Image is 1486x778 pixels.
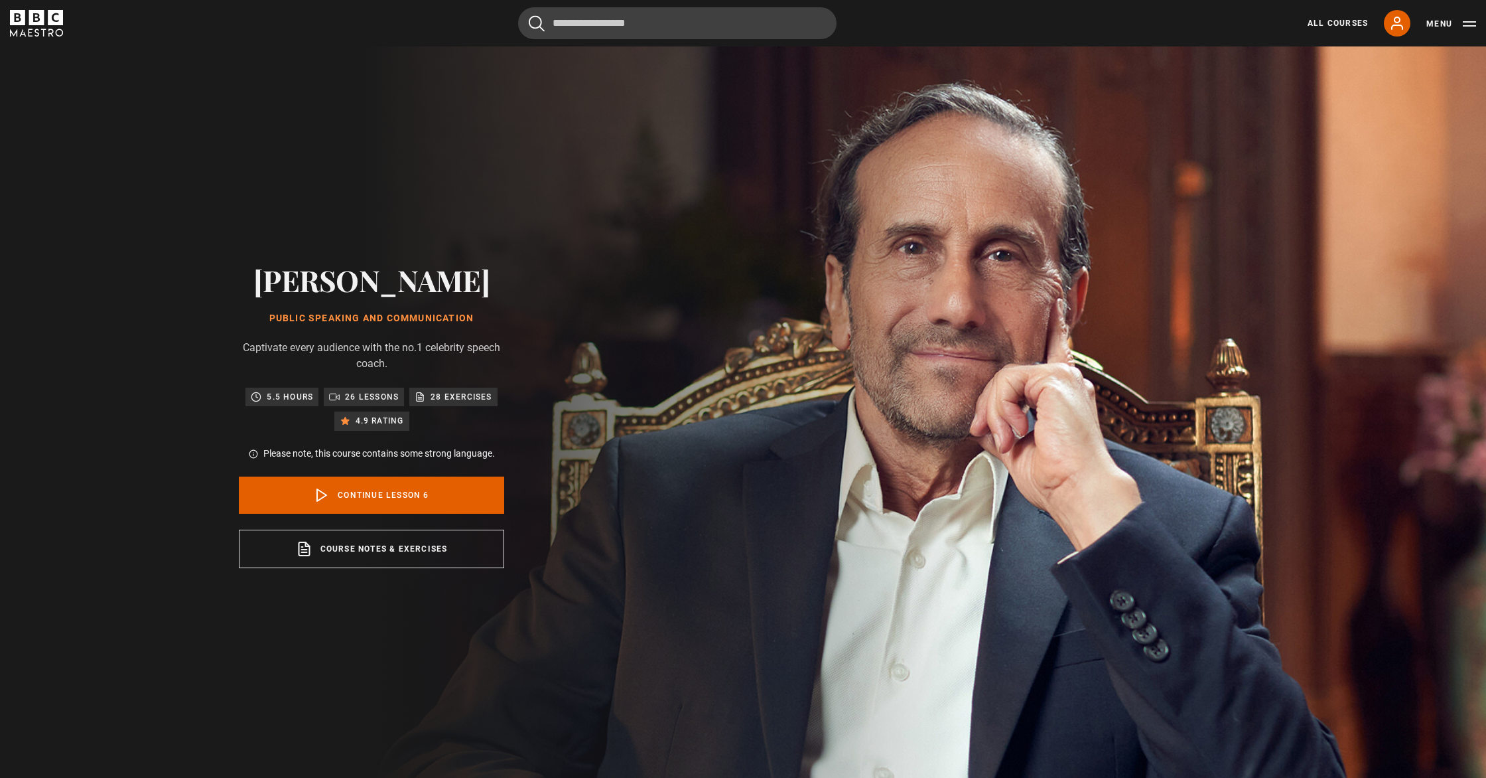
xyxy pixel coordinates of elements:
button: Submit the search query [529,15,545,32]
p: 28 exercises [431,390,492,404]
a: Continue lesson 6 [239,477,504,514]
p: 26 lessons [345,390,399,404]
p: Captivate every audience with the no.1 celebrity speech coach. [239,340,504,372]
p: 4.9 rating [356,414,404,428]
a: All Courses [1308,17,1368,29]
a: Course notes & exercises [239,530,504,568]
p: Please note, this course contains some strong language. [263,447,495,461]
h1: Public Speaking and Communication [239,313,504,324]
button: Toggle navigation [1426,17,1476,31]
input: Search [518,7,837,39]
p: 5.5 hours [267,390,313,404]
svg: BBC Maestro [10,10,63,37]
h2: [PERSON_NAME] [239,263,504,297]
